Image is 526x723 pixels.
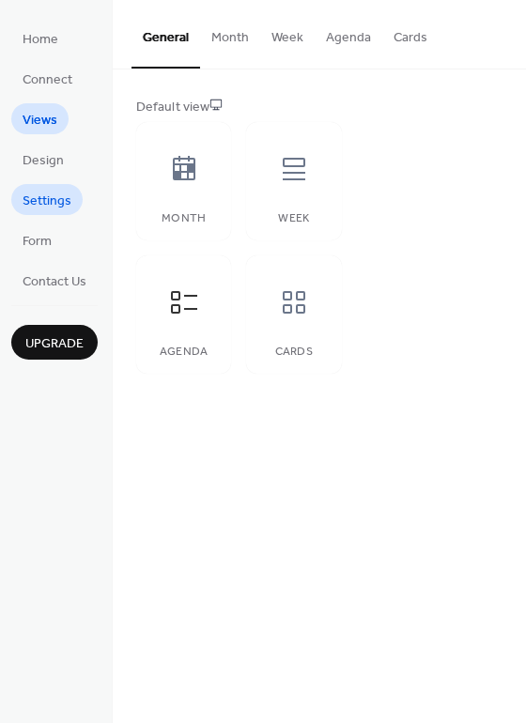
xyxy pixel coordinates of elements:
div: Week [265,212,322,225]
div: Agenda [155,346,212,359]
a: Contact Us [11,265,98,296]
div: Month [155,212,212,225]
span: Form [23,232,52,252]
span: Connect [23,70,72,90]
div: Cards [265,346,322,359]
span: Views [23,111,57,131]
a: Design [11,144,75,175]
span: Contact Us [23,272,86,292]
span: Settings [23,192,71,211]
span: Design [23,151,64,171]
span: Home [23,30,58,50]
a: Connect [11,63,84,94]
div: Default view [136,98,499,117]
a: Home [11,23,70,54]
span: Upgrade [25,334,84,354]
a: Views [11,103,69,134]
a: Settings [11,184,83,215]
button: Upgrade [11,325,98,360]
a: Form [11,224,63,255]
